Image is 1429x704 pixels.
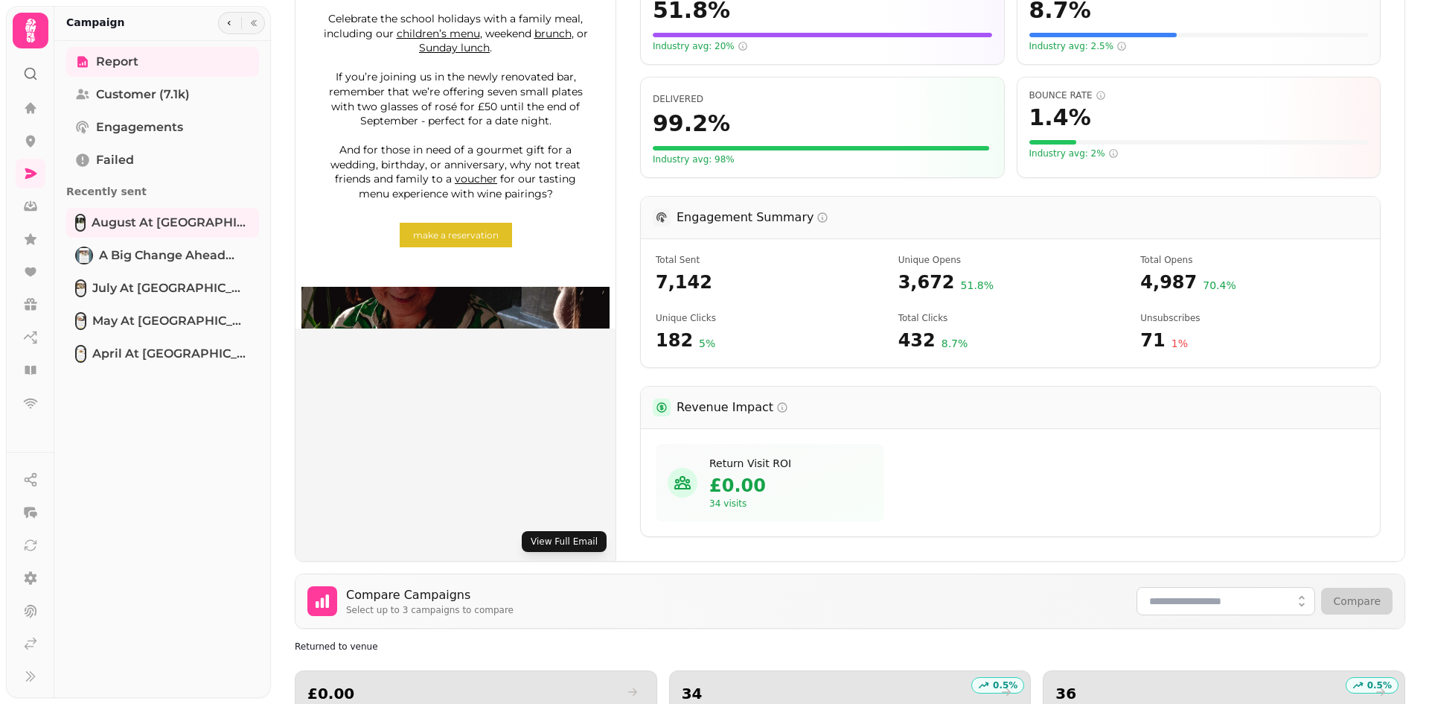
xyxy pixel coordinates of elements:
span: 1 % [1171,336,1188,352]
a: August at St. Leonard'sAugust at [GEOGRAPHIC_DATA][PERSON_NAME] [66,208,259,238]
span: April at [GEOGRAPHIC_DATA][PERSON_NAME] [92,345,250,363]
span: 70.4 % [1203,278,1235,294]
span: 4,987 [1140,270,1197,294]
span: Number of unique recipients who opened the email at least once [898,254,1123,266]
h3: Revenue Impact [677,399,788,416]
p: Recently sent [66,178,259,205]
span: 182 [656,329,693,352]
h3: Engagement Summary [677,209,828,226]
img: July at St. Leonard's [77,281,85,296]
a: goto [616,683,645,701]
span: Total number of link clicks (includes multiple clicks by the same recipient) [898,312,1123,324]
h4: Estimated revenue from recipients who visited your venue after receiving this campaign [709,456,791,471]
a: A big change ahead...A big change ahead... [66,241,259,270]
h2: 36 [1055,683,1111,704]
span: visits [723,498,747,510]
span: Total number of times emails were opened (includes multiple opens by the same recipient) [1140,254,1365,266]
span: 99.2 % [653,110,730,137]
span: Percentage of emails that were successfully delivered to recipients' inboxes. Higher is better. [653,94,703,104]
div: Visual representation of your bounce rate (1.4%). For bounce rate, LOWER is better. The bar is gr... [1029,140,1369,145]
a: Report [66,47,259,77]
span: Engagements [96,118,183,136]
img: May at St. Leonard's [77,314,85,329]
p: 0.5 % [1367,679,1392,691]
span: Bounce Rate [1029,89,1369,101]
span: 3,672 [898,270,955,294]
span: 34 [709,498,720,510]
img: August at St. Leonard's [77,215,84,230]
h2: Recipients who visited your venue after receiving the campaign [295,641,581,653]
div: Visual representation of your delivery rate (99.2%). The fuller the bar, the better. [653,146,992,150]
span: A big change ahead... [99,247,234,264]
a: Engagements [66,112,259,142]
div: Visual representation of your open rate (51.8%) compared to a scale of 50%. The fuller the bar, t... [653,33,992,37]
span: Number of recipients who chose to unsubscribe after receiving this campaign. LOWER is better - th... [1140,312,1365,324]
span: May at [GEOGRAPHIC_DATA][PERSON_NAME] [92,312,250,330]
span: 432 [898,329,936,352]
span: Industry avg: 2% [1029,148,1119,159]
p: Select up to 3 campaigns to compare [346,604,514,616]
span: August at [GEOGRAPHIC_DATA][PERSON_NAME] [92,214,250,232]
a: goto [990,683,1018,701]
span: Failed [96,151,134,169]
span: £0.00 [709,474,766,498]
span: Compare [1333,595,1381,607]
h2: £0.00 [307,683,377,704]
img: A big change ahead... [77,248,92,263]
span: 7,142 [656,270,880,294]
span: Customer (7.1k) [96,86,190,104]
div: Visual representation of your click rate (8.7%) compared to a scale of 20%. The fuller the bar, t... [1029,33,1369,37]
h2: 34 [682,683,770,704]
h3: Compare Campaigns [346,586,514,604]
span: 51.8 % [961,278,994,294]
span: 1.4 % [1029,104,1091,131]
h2: Campaign [66,15,125,30]
button: View Full Email [522,531,607,552]
button: Compare [1321,588,1393,615]
span: Industry avg: 2.5% [1029,40,1128,52]
span: 5 % [699,336,715,352]
span: 71 [1140,329,1165,352]
span: Report [96,53,138,71]
img: April at St. Leonard's [77,346,85,361]
a: July at St. Leonard'sJuly at [GEOGRAPHIC_DATA][PERSON_NAME] [66,273,259,303]
span: Number of unique recipients who clicked a link in the email at least once [656,312,880,324]
a: goto [1364,683,1393,701]
span: Your delivery rate meets or exceeds the industry standard of 98%. Great list quality! [653,153,735,165]
span: 8.7 % [942,336,968,352]
span: Industry avg: 20% [653,40,748,52]
p: 0.5 % [993,679,1017,691]
nav: Tabs [54,41,271,698]
a: May at St. Leonard'sMay at [GEOGRAPHIC_DATA][PERSON_NAME] [66,306,259,336]
a: Customer (7.1k) [66,80,259,110]
a: April at St. Leonard'sApril at [GEOGRAPHIC_DATA][PERSON_NAME] [66,339,259,369]
span: Total number of emails attempted to be sent in this campaign [656,254,880,266]
a: Failed [66,145,259,175]
span: July at [GEOGRAPHIC_DATA][PERSON_NAME] [92,279,250,297]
